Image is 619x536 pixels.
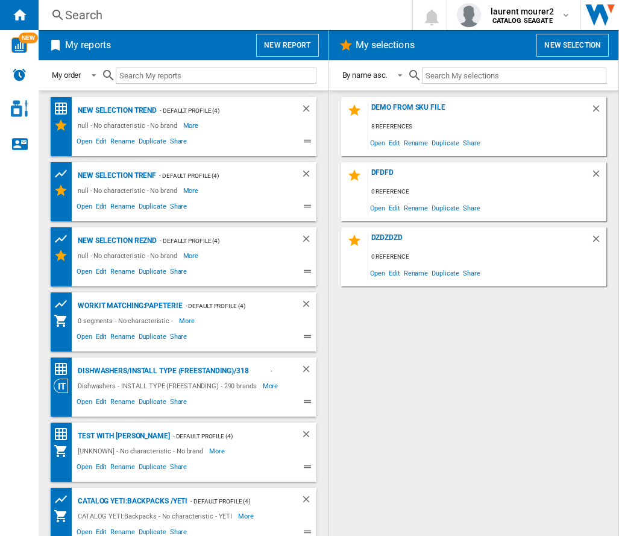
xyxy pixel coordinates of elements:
[368,168,591,184] div: dfdfd
[301,233,316,248] div: Delete
[94,396,109,411] span: Edit
[108,201,136,215] span: Rename
[75,136,94,150] span: Open
[116,68,316,84] input: Search My reports
[168,136,189,150] span: Share
[54,232,75,247] div: Product prices grid
[65,7,380,24] div: Search
[75,429,170,444] div: test with [PERSON_NAME]
[108,266,136,280] span: Rename
[342,71,388,80] div: By name asc.
[75,379,263,393] div: Dishwashers - INSTALL TYPE (FREESTANDING) - 290 brands
[54,118,75,133] div: My Selections
[137,331,168,345] span: Duplicate
[75,331,94,345] span: Open
[75,314,179,328] div: 0 segments - No characteristic -
[168,266,189,280] span: Share
[491,5,554,17] span: laurent mourer2
[54,509,75,523] div: My Assortment
[168,331,189,345] span: Share
[268,364,277,379] div: - ALL (3)
[137,201,168,215] span: Duplicate
[75,298,183,314] div: Workit Matching:Papeterie
[387,134,402,151] span: Edit
[387,265,402,281] span: Edit
[75,364,268,379] div: Dishwashers/INSTALL TYPE (FREESTANDING)/318 brands
[183,183,201,198] span: More
[156,168,276,183] div: - Default profile (4)
[54,379,75,393] div: Category View
[457,3,481,27] img: profile.jpg
[368,134,388,151] span: Open
[75,118,183,133] div: null - No characteristic - No brand
[168,396,189,411] span: Share
[75,183,183,198] div: null - No characteristic - No brand
[461,200,482,216] span: Share
[75,509,238,523] div: CATALOG YETI:Backpacks - No characteristic - YETI
[368,250,607,265] div: 0 reference
[54,101,75,116] div: Price Matrix
[94,201,109,215] span: Edit
[54,427,75,442] div: Price Matrix
[54,444,75,458] div: My Assortment
[137,136,168,150] span: Duplicate
[536,34,609,57] button: New selection
[54,362,75,377] div: Price Matrix
[75,461,94,476] span: Open
[368,103,591,119] div: demo from sku file
[157,233,276,248] div: - Default profile (4)
[402,265,430,281] span: Rename
[94,331,109,345] span: Edit
[75,233,157,248] div: New selection reznd
[75,494,187,509] div: CATALOG YETI:Backpacks /YETI
[430,134,461,151] span: Duplicate
[209,444,227,458] span: More
[94,266,109,280] span: Edit
[75,168,156,183] div: New selection trenf
[54,166,75,181] div: Product prices grid
[63,34,113,57] h2: My reports
[263,379,280,393] span: More
[461,265,482,281] span: Share
[137,266,168,280] span: Duplicate
[108,136,136,150] span: Rename
[301,494,316,509] div: Delete
[108,396,136,411] span: Rename
[187,494,276,509] div: - Default profile (4)
[75,396,94,411] span: Open
[137,396,168,411] span: Duplicate
[183,118,201,133] span: More
[75,103,157,118] div: New selection trend
[492,17,553,25] b: CATALOG SEAGATE
[353,34,417,57] h2: My selections
[75,266,94,280] span: Open
[11,100,28,117] img: cosmetic-logo.svg
[430,200,461,216] span: Duplicate
[301,429,316,444] div: Delete
[591,168,606,184] div: Delete
[12,68,27,82] img: alerts-logo.svg
[368,119,607,134] div: 8 references
[387,200,402,216] span: Edit
[591,233,606,250] div: Delete
[94,136,109,150] span: Edit
[137,461,168,476] span: Duplicate
[75,201,94,215] span: Open
[422,68,606,84] input: Search My selections
[54,492,75,507] div: Product prices grid
[157,103,276,118] div: - Default profile (4)
[368,184,607,200] div: 0 reference
[461,134,482,151] span: Share
[301,298,316,314] div: Delete
[238,509,256,523] span: More
[108,331,136,345] span: Rename
[75,444,209,458] div: [UNKNOWN] - No characteristic - No brand
[368,265,388,281] span: Open
[168,201,189,215] span: Share
[301,168,316,183] div: Delete
[168,461,189,476] span: Share
[54,248,75,263] div: My Selections
[256,34,318,57] button: New report
[94,461,109,476] span: Edit
[430,265,461,281] span: Duplicate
